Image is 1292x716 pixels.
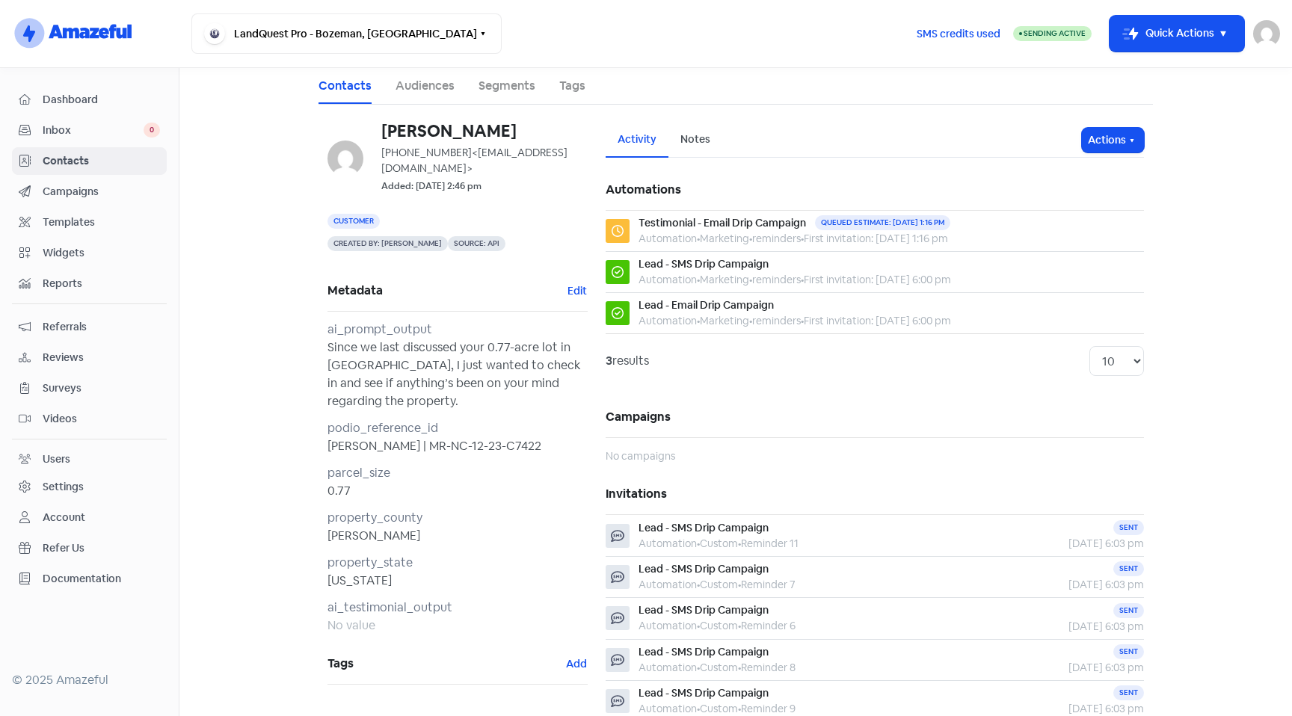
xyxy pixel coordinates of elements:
[697,232,700,245] b: •
[12,117,167,144] a: Inbox 0
[381,123,588,139] h6: [PERSON_NAME]
[804,273,951,286] span: First invitation: [DATE] 6:00 pm
[639,660,796,676] div: Automation Custom Reminder 8
[639,314,697,327] span: Automation
[327,509,588,527] div: property_county
[697,537,700,550] b: •
[12,239,167,267] a: Widgets
[327,437,588,455] div: [PERSON_NAME] | MR-NC-12-23-C7422
[987,660,1144,676] div: [DATE] 6:03 pm
[43,571,160,587] span: Documentation
[327,280,567,302] span: Metadata
[606,352,649,370] div: results
[917,26,1000,42] span: SMS credits used
[749,232,752,245] b: •
[606,397,1144,437] h5: Campaigns
[697,661,700,674] b: •
[1110,16,1244,52] button: Quick Actions
[559,77,585,95] a: Tags
[697,314,700,327] b: •
[327,617,588,635] div: No value
[801,232,804,245] b: •
[987,536,1144,552] div: [DATE] 6:03 pm
[1113,520,1144,535] div: Sent
[987,619,1144,635] div: [DATE] 6:03 pm
[804,232,948,245] span: First invitation: [DATE] 1:16 pm
[12,473,167,501] a: Settings
[43,380,160,396] span: Surveys
[565,655,588,673] button: Add
[43,215,160,230] span: Templates
[738,661,741,674] b: •
[327,321,588,339] div: ai_prompt_output
[639,232,697,245] span: Automation
[43,510,85,525] div: Account
[815,215,950,230] div: Queued estimate: [DATE] 1:16 pm
[327,141,363,176] img: 7db410f73641bcdb8aa97d0ba8e5babd
[680,132,710,147] div: Notes
[606,170,1144,210] h5: Automations
[12,504,167,531] a: Account
[12,374,167,402] a: Surveys
[700,314,749,327] span: Marketing
[606,353,612,368] strong: 3
[752,273,801,286] span: reminders
[327,214,380,229] span: Customer
[327,236,448,251] span: Created by: [PERSON_NAME]
[43,350,160,365] span: Reviews
[144,123,160,138] span: 0
[639,562,769,575] span: Lead - SMS Drip Campaign
[639,536,799,552] div: Automation Custom Reminder 11
[319,77,372,95] a: Contacts
[1013,25,1092,43] a: Sending Active
[12,178,167,206] a: Campaigns
[43,123,144,138] span: Inbox
[12,209,167,236] a: Templates
[618,132,656,147] div: Activity
[43,319,160,335] span: Referrals
[639,215,806,231] div: Testimonial - Email Drip Campaign
[801,273,804,286] b: •
[448,236,505,251] span: Source: API
[1113,603,1144,618] div: Sent
[327,652,565,675] span: Tags
[639,686,769,700] span: Lead - SMS Drip Campaign
[639,577,796,593] div: Automation Custom Reminder 7
[697,578,700,591] b: •
[43,276,160,291] span: Reports
[12,534,167,562] a: Refer Us
[639,618,796,634] div: Automation Custom Reminder 6
[12,565,167,593] a: Documentation
[327,527,588,545] div: [PERSON_NAME]
[43,245,160,261] span: Widgets
[327,464,588,482] div: parcel_size
[904,25,1013,40] a: SMS credits used
[12,445,167,473] a: Users
[639,603,769,617] span: Lead - SMS Drip Campaign
[749,273,752,286] b: •
[697,702,700,715] b: •
[700,273,749,286] span: Marketing
[12,313,167,341] a: Referrals
[1113,644,1144,659] div: Sent
[327,599,588,617] div: ai_testimonial_output
[43,92,160,108] span: Dashboard
[738,619,741,632] b: •
[752,314,801,327] span: reminders
[327,482,588,500] div: 0.77
[43,479,84,495] div: Settings
[606,474,1144,514] h5: Invitations
[12,270,167,297] a: Reports
[327,554,588,572] div: property_state
[327,572,588,590] div: [US_STATE]
[396,77,455,95] a: Audiences
[639,521,769,534] span: Lead - SMS Drip Campaign
[738,578,741,591] b: •
[697,619,700,632] b: •
[752,232,801,245] span: reminders
[43,184,160,200] span: Campaigns
[700,232,749,245] span: Marketing
[639,273,697,286] span: Automation
[479,77,535,95] a: Segments
[381,146,567,175] span: <[EMAIL_ADDRESS][DOMAIN_NAME]>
